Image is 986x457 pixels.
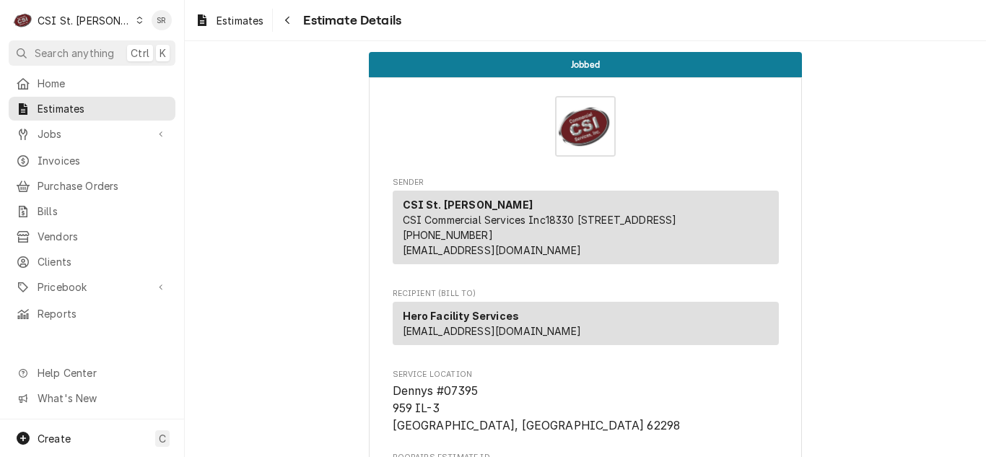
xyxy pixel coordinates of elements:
a: [PHONE_NUMBER] [403,229,493,241]
div: CSI St. Louis's Avatar [13,10,33,30]
span: Dennys #07395 959 IL-3 [GEOGRAPHIC_DATA], [GEOGRAPHIC_DATA] 62298 [393,384,681,432]
span: C [159,431,166,446]
span: Purchase Orders [38,178,168,193]
div: CSI St. [PERSON_NAME] [38,13,131,28]
a: Go to Pricebook [9,275,175,299]
span: K [160,45,166,61]
div: Sender [393,191,779,270]
span: Jobs [38,126,147,142]
span: Pricebook [38,279,147,295]
span: Invoices [38,153,168,168]
a: Bills [9,199,175,223]
a: Clients [9,250,175,274]
a: Estimates [9,97,175,121]
span: Sender [393,177,779,188]
a: Go to What's New [9,386,175,410]
div: Recipient (Bill To) [393,302,779,351]
div: Stephani Roth's Avatar [152,10,172,30]
a: Purchase Orders [9,174,175,198]
img: Logo [555,96,616,157]
a: Reports [9,302,175,326]
span: Help Center [38,365,167,380]
a: Vendors [9,225,175,248]
a: Invoices [9,149,175,173]
button: Search anythingCtrlK [9,40,175,66]
a: Go to Help Center [9,361,175,385]
span: Create [38,432,71,445]
span: Estimate Details [299,11,401,30]
span: Recipient (Bill To) [393,288,779,300]
span: What's New [38,391,167,406]
span: Vendors [38,229,168,244]
span: Home [38,76,168,91]
a: Go to Jobs [9,122,175,146]
strong: CSI St. [PERSON_NAME] [403,199,533,211]
a: Estimates [189,9,269,32]
div: Sender [393,191,779,264]
span: Reports [38,306,168,321]
div: Estimate Recipient [393,288,779,352]
span: [EMAIL_ADDRESS][DOMAIN_NAME] [403,325,581,337]
span: Clients [38,254,168,269]
span: Estimates [38,101,168,116]
a: [EMAIL_ADDRESS][DOMAIN_NAME] [403,244,581,256]
span: Jobbed [571,60,600,69]
div: Status [369,52,802,77]
div: Recipient (Bill To) [393,302,779,345]
span: Service Location [393,369,779,380]
strong: Hero Facility Services [403,310,520,322]
a: Home [9,71,175,95]
span: Ctrl [131,45,149,61]
span: Bills [38,204,168,219]
span: Search anything [35,45,114,61]
span: CSI Commercial Services Inc18330 [STREET_ADDRESS] [403,214,677,226]
div: Estimate Sender [393,177,779,271]
div: C [13,10,33,30]
span: Service Location [393,383,779,434]
div: SR [152,10,172,30]
span: Estimates [217,13,263,28]
button: Navigate back [276,9,299,32]
div: Service Location [393,369,779,434]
